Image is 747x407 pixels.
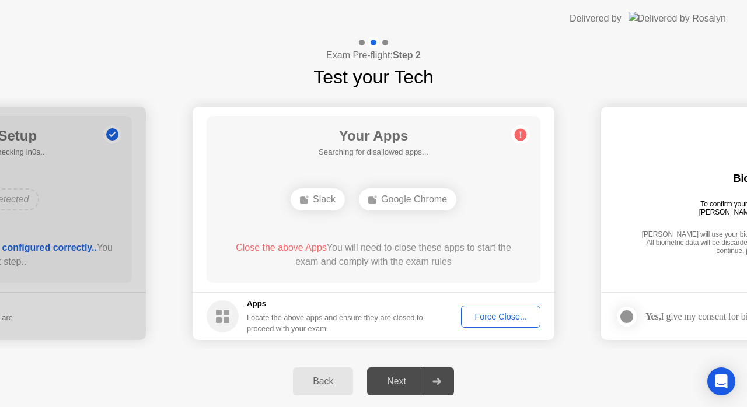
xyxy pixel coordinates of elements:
button: Back [293,367,353,395]
img: Delivered by Rosalyn [629,12,726,25]
h1: Test your Tech [313,63,434,91]
button: Next [367,367,454,395]
h1: Your Apps [319,125,428,146]
div: Google Chrome [359,188,456,210]
div: Slack [291,188,345,210]
strong: Yes, [645,311,661,321]
div: Delivered by [570,12,622,26]
h4: Exam Pre-flight: [326,48,421,62]
div: Back [296,376,350,387]
button: Force Close... [461,306,540,328]
div: Force Close... [465,312,536,321]
b: Step 2 [393,50,421,60]
div: Open Intercom Messenger [707,367,735,395]
h5: Apps [247,298,424,310]
div: Locate the above apps and ensure they are closed to proceed with your exam. [247,312,424,334]
div: You will need to close these apps to start the exam and comply with the exam rules [224,241,524,269]
div: Next [371,376,423,387]
h5: Searching for disallowed apps... [319,146,428,158]
span: Close the above Apps [236,243,327,252]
